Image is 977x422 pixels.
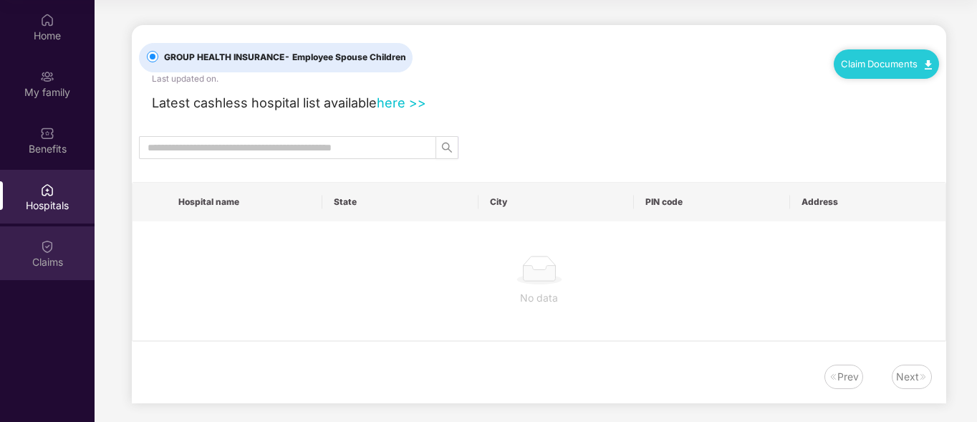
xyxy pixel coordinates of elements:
[178,196,311,208] span: Hospital name
[837,369,859,385] div: Prev
[919,373,928,381] img: svg+xml;base64,PHN2ZyB4bWxucz0iaHR0cDovL3d3dy53My5vcmcvMjAwMC9zdmciIHdpZHRoPSIxNiIgaGVpZ2h0PSIxNi...
[40,13,54,27] img: svg+xml;base64,PHN2ZyBpZD0iSG9tZSIgeG1sbnM9Imh0dHA6Ly93d3cudzMub3JnLzIwMDAvc3ZnIiB3aWR0aD0iMjAiIG...
[40,183,54,197] img: svg+xml;base64,PHN2ZyBpZD0iSG9zcGl0YWxzIiB4bWxucz0iaHR0cDovL3d3dy53My5vcmcvMjAwMC9zdmciIHdpZHRoPS...
[634,183,789,221] th: PIN code
[167,183,322,221] th: Hospital name
[802,196,934,208] span: Address
[284,52,406,62] span: - Employee Spouse Children
[40,126,54,140] img: svg+xml;base64,PHN2ZyBpZD0iQmVuZWZpdHMiIHhtbG5zPSJodHRwOi8vd3d3LnczLm9yZy8yMDAwL3N2ZyIgd2lkdGg9Ij...
[152,95,377,110] span: Latest cashless hospital list available
[841,58,932,69] a: Claim Documents
[144,290,934,306] div: No data
[158,51,412,64] span: GROUP HEALTH INSURANCE
[377,95,426,110] a: here >>
[40,69,54,84] img: svg+xml;base64,PHN2ZyB3aWR0aD0iMjAiIGhlaWdodD0iMjAiIHZpZXdCb3g9IjAgMCAyMCAyMCIgZmlsbD0ibm9uZSIgeG...
[152,72,218,86] div: Last updated on .
[790,183,945,221] th: Address
[40,239,54,254] img: svg+xml;base64,PHN2ZyBpZD0iQ2xhaW0iIHhtbG5zPSJodHRwOi8vd3d3LnczLm9yZy8yMDAwL3N2ZyIgd2lkdGg9IjIwIi...
[478,183,634,221] th: City
[829,373,837,381] img: svg+xml;base64,PHN2ZyB4bWxucz0iaHR0cDovL3d3dy53My5vcmcvMjAwMC9zdmciIHdpZHRoPSIxNiIgaGVpZ2h0PSIxNi...
[436,142,458,153] span: search
[896,369,919,385] div: Next
[435,136,458,159] button: search
[925,60,932,69] img: svg+xml;base64,PHN2ZyB4bWxucz0iaHR0cDovL3d3dy53My5vcmcvMjAwMC9zdmciIHdpZHRoPSIxMC40IiBoZWlnaHQ9Ij...
[322,183,478,221] th: State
